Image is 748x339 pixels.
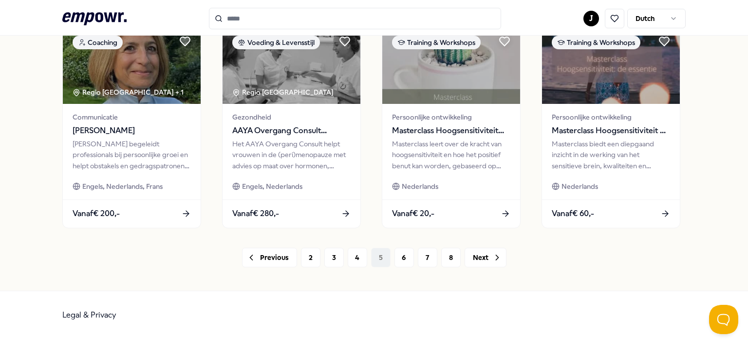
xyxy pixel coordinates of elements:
[394,248,414,267] button: 6
[73,124,191,137] span: [PERSON_NAME]
[301,248,320,267] button: 2
[552,36,640,49] div: Training & Workshops
[542,25,680,228] a: package imageTraining & WorkshopsPersoonlijke ontwikkelingMasterclass Hoogsensitiviteit de essent...
[324,248,344,267] button: 3
[223,26,360,104] img: package image
[232,87,335,98] div: Regio [GEOGRAPHIC_DATA]
[62,25,201,228] a: package imageCoachingRegio [GEOGRAPHIC_DATA] + 1Communicatie[PERSON_NAME][PERSON_NAME] begeleidt ...
[552,112,670,122] span: Persoonlijke ontwikkeling
[392,124,510,137] span: Masterclass Hoogsensitiviteit een inleiding
[392,207,434,220] span: Vanaf € 20,-
[242,181,302,192] span: Engels, Nederlands
[232,139,351,171] div: Het AAYA Overgang Consult helpt vrouwen in de (peri)menopauze met advies op maat over hormonen, m...
[418,248,437,267] button: 7
[392,36,481,49] div: Training & Workshops
[382,26,520,104] img: package image
[402,181,438,192] span: Nederlands
[583,11,599,26] button: J
[73,87,184,98] div: Regio [GEOGRAPHIC_DATA] + 1
[209,8,501,29] input: Search for products, categories or subcategories
[709,305,738,334] iframe: Help Scout Beacon - Open
[222,25,361,228] a: package imageVoeding & LevensstijlRegio [GEOGRAPHIC_DATA] GezondheidAAYA Overgang Consult Gynaeco...
[552,207,594,220] span: Vanaf € 60,-
[465,248,506,267] button: Next
[82,181,163,192] span: Engels, Nederlands, Frans
[63,26,201,104] img: package image
[392,112,510,122] span: Persoonlijke ontwikkeling
[73,112,191,122] span: Communicatie
[232,207,279,220] span: Vanaf € 280,-
[73,139,191,171] div: [PERSON_NAME] begeleidt professionals bij persoonlijke groei en helpt obstakels en gedragspatrone...
[73,207,120,220] span: Vanaf € 200,-
[232,36,320,49] div: Voeding & Levensstijl
[441,248,461,267] button: 8
[73,36,123,49] div: Coaching
[62,310,116,319] a: Legal & Privacy
[348,248,367,267] button: 4
[382,25,521,228] a: package imageTraining & WorkshopsPersoonlijke ontwikkelingMasterclass Hoogsensitiviteit een inlei...
[552,124,670,137] span: Masterclass Hoogsensitiviteit de essentie
[232,124,351,137] span: AAYA Overgang Consult Gynaecoloog
[542,26,680,104] img: package image
[392,139,510,171] div: Masterclass leert over de kracht van hoogsensitiviteit en hoe het positief benut kan worden, geba...
[552,139,670,171] div: Masterclass biedt een diepgaand inzicht in de werking van het sensitieve brein, kwaliteiten en va...
[561,181,598,192] span: Nederlands
[242,248,297,267] button: Previous
[232,112,351,122] span: Gezondheid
